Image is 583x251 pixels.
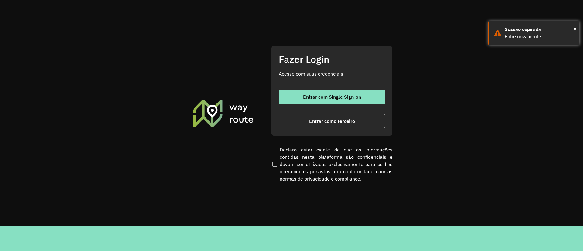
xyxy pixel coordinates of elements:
h2: Fazer Login [279,53,385,65]
div: Entre novamente [505,33,575,40]
span: × [574,24,577,33]
p: Acesse com suas credenciais [279,70,385,77]
button: Close [574,24,577,33]
label: Declaro estar ciente de que as informações contidas nesta plataforma são confidenciais e devem se... [271,146,393,182]
span: Entrar como terceiro [309,119,355,124]
button: button [279,90,385,104]
div: Sessão expirada [505,26,575,33]
span: Entrar com Single Sign-on [303,94,361,99]
button: button [279,114,385,128]
img: Roteirizador AmbevTech [192,99,254,127]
